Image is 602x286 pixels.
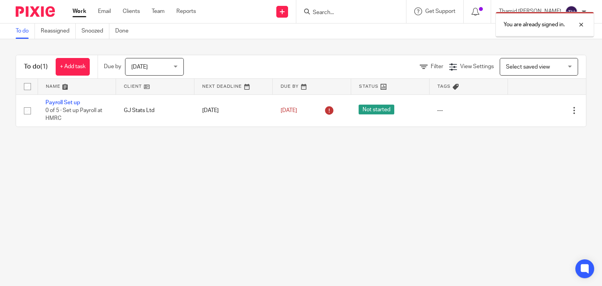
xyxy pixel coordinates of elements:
span: (1) [40,63,48,70]
span: [DATE] [131,64,148,70]
span: Select saved view [506,64,550,70]
a: Reassigned [41,24,76,39]
img: Pixie [16,6,55,17]
a: + Add task [56,58,90,76]
a: Reports [176,7,196,15]
span: Tags [437,84,451,89]
a: Team [152,7,165,15]
span: Not started [359,105,394,114]
span: Filter [431,64,443,69]
a: Payroll Set up [45,100,80,105]
img: svg%3E [565,5,578,18]
p: Due by [104,63,121,71]
a: Clients [123,7,140,15]
p: You are already signed in. [504,21,565,29]
a: Done [115,24,134,39]
td: [DATE] [194,94,273,127]
td: GJ Stats Ltd [116,94,194,127]
div: --- [437,107,500,114]
h1: To do [24,63,48,71]
span: 0 of 5 · Set up Payroll at HMRC [45,108,102,121]
a: Snoozed [82,24,109,39]
span: View Settings [460,64,494,69]
a: To do [16,24,35,39]
a: Email [98,7,111,15]
a: Work [73,7,86,15]
span: [DATE] [281,108,297,113]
